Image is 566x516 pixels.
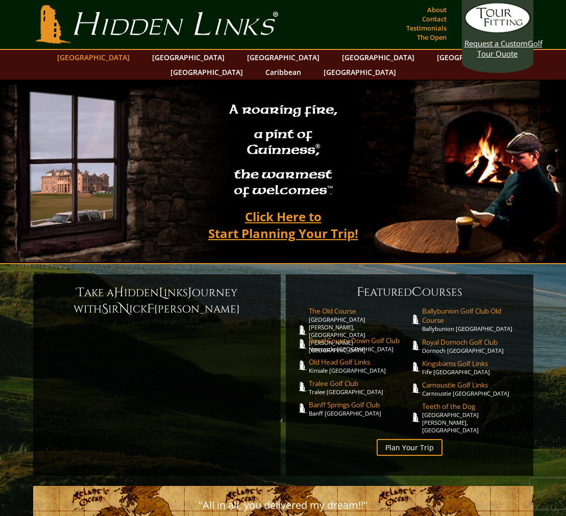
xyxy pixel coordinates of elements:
[309,336,410,353] a: Royal County Down Golf ClubNewcastle [GEOGRAPHIC_DATA]
[309,400,410,417] a: Banff Springs Golf ClubBanff [GEOGRAPHIC_DATA]
[309,306,410,316] span: The Old Course
[102,301,108,317] span: S
[296,284,523,300] h6: eatured ourses
[309,336,410,345] span: Royal County Down Golf Club
[119,301,129,317] span: N
[309,379,410,388] span: Tralee Golf Club
[422,380,523,397] a: Carnoustie Golf LinksCarnoustie [GEOGRAPHIC_DATA]
[337,50,420,65] a: [GEOGRAPHIC_DATA]
[52,50,135,65] a: [GEOGRAPHIC_DATA]
[420,12,449,26] a: Contact
[309,357,410,374] a: Old Head Golf LinksKinsale [GEOGRAPHIC_DATA]
[422,359,523,376] a: Kingsbarns Golf LinksFife [GEOGRAPHIC_DATA]
[357,284,364,300] span: F
[377,439,442,456] a: Plan Your Trip
[77,285,84,301] span: T
[422,338,523,354] a: Royal Dornoch Golf ClubDornoch [GEOGRAPHIC_DATA]
[422,306,523,332] a: Ballybunion Golf Club Old CourseBallybunion [GEOGRAPHIC_DATA]
[159,285,164,301] span: L
[242,50,325,65] a: [GEOGRAPHIC_DATA]
[165,65,248,80] a: [GEOGRAPHIC_DATA]
[188,285,192,301] span: J
[412,284,422,300] span: C
[147,301,154,317] span: F
[309,357,410,367] span: Old Head Golf Links
[43,496,523,514] p: "All in all, you delivered my dream!!"
[309,306,410,354] a: The Old Course[GEOGRAPHIC_DATA][PERSON_NAME], [GEOGRAPHIC_DATA][PERSON_NAME] [GEOGRAPHIC_DATA]
[147,50,230,65] a: [GEOGRAPHIC_DATA]
[422,338,523,347] span: Royal Dornoch Golf Club
[422,306,523,325] span: Ballybunion Golf Club Old Course
[422,380,523,390] span: Carnoustie Golf Links
[414,30,449,44] a: The Open
[43,285,270,317] h6: ake a idden inks ourney with ir ick [PERSON_NAME]
[432,50,514,65] a: [GEOGRAPHIC_DATA]
[422,359,523,368] span: Kingsbarns Golf Links
[198,204,368,245] a: Click Here toStart Planning Your Trip!
[309,400,410,409] span: Banff Springs Golf Club
[422,402,523,434] a: Teeth of the Dog[GEOGRAPHIC_DATA][PERSON_NAME], [GEOGRAPHIC_DATA]
[464,3,531,59] a: Request a CustomGolf Tour Quote
[404,21,449,35] a: Testimonials
[464,38,528,48] span: Request a Custom
[425,3,449,17] a: About
[223,97,344,204] h2: A roaring fire, a pint of Guinness , the warmest of welcomes™.
[114,285,124,301] span: H
[318,65,401,80] a: [GEOGRAPHIC_DATA]
[422,402,523,411] span: Teeth of the Dog
[260,65,306,80] a: Caribbean
[309,379,410,396] a: Tralee Golf ClubTralee [GEOGRAPHIC_DATA]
